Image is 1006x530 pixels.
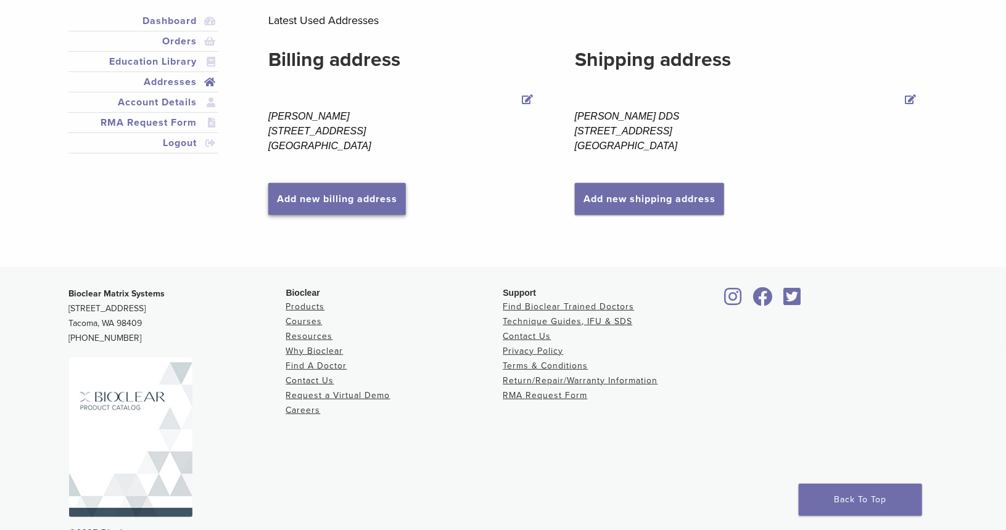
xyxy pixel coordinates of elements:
a: Resources [286,331,333,341]
a: Why Bioclear [286,346,344,356]
span: Support [503,288,537,298]
a: Request a Virtual Demo [286,390,390,401]
a: Back To Top [799,484,922,516]
address: [PERSON_NAME] [STREET_ADDRESS] [GEOGRAPHIC_DATA] [268,109,537,153]
h2: Billing address [268,45,537,75]
a: Technique Guides, IFU & SDS [503,316,633,327]
a: Account Details [71,95,216,110]
a: Careers [286,405,321,415]
p: [STREET_ADDRESS] Tacoma, WA 98409 [PHONE_NUMBER] [69,287,286,346]
a: Add new shipping address [575,183,724,215]
p: Latest Used Addresses [268,11,919,30]
a: Edit Shipping address [902,92,920,109]
span: Bioclear [286,288,320,298]
img: Bioclear [69,357,192,517]
a: RMA Request Form [503,390,588,401]
a: Bioclear [780,295,806,307]
a: Return/Repair/Warranty Information [503,375,658,386]
a: Courses [286,316,323,327]
a: Bioclear [749,295,777,307]
a: Edit Billing address [519,92,537,109]
a: Orders [71,34,216,49]
a: Find Bioclear Trained Doctors [503,301,635,312]
a: Addresses [71,75,216,89]
a: Contact Us [286,375,334,386]
a: Bioclear [720,295,746,307]
a: Contact Us [503,331,551,341]
a: Products [286,301,325,312]
a: Logout [71,136,216,150]
a: Find A Doctor [286,361,347,371]
a: RMA Request Form [71,115,216,130]
address: [PERSON_NAME] DDS [STREET_ADDRESS] [GEOGRAPHIC_DATA] [575,109,920,153]
strong: Bioclear Matrix Systems [69,288,165,299]
a: Add new billing address [268,183,406,215]
nav: Account pages [68,11,219,168]
a: Terms & Conditions [503,361,588,371]
a: Education Library [71,54,216,69]
h2: Shipping address [575,45,920,75]
a: Dashboard [71,14,216,28]
a: Privacy Policy [503,346,564,356]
